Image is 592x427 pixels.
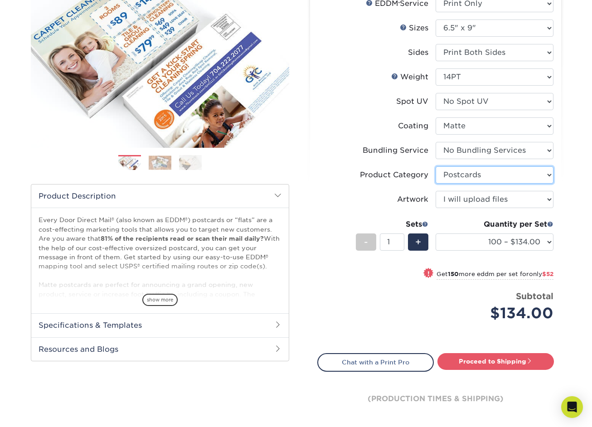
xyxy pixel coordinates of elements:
img: EDDM 02 [149,155,171,170]
a: Proceed to Shipping [437,353,554,369]
div: Sides [408,47,428,58]
span: ! [427,269,430,278]
span: show more [142,294,178,306]
div: Sets [356,219,428,230]
div: Bundling Service [363,145,428,156]
strong: Subtotal [516,291,553,301]
div: Coating [398,121,428,131]
img: EDDM 01 [118,156,141,171]
strong: 150 [448,271,459,277]
small: Get more eddm per set for [437,271,553,280]
span: only [529,271,553,277]
iframe: Google Customer Reviews [2,399,77,424]
a: Chat with a Print Pro [317,353,434,371]
h2: Specifications & Templates [31,313,289,337]
div: Product Category [360,170,428,180]
div: $134.00 [442,302,553,324]
div: Quantity per Set [436,219,553,230]
div: Open Intercom Messenger [561,396,583,418]
div: Sizes [400,23,428,34]
span: $52 [542,271,553,277]
img: EDDM 03 [179,155,202,170]
div: Weight [391,72,428,82]
div: (production times & shipping) [317,372,554,426]
h2: Product Description [31,184,289,208]
strong: 81% of the recipients read or scan their mail daily? [101,235,264,242]
sup: ® [398,1,400,5]
span: - [364,235,368,249]
span: + [415,235,421,249]
h2: Resources and Blogs [31,337,289,361]
p: Every Door Direct Mail® (also known as EDDM®) postcards or “flats” are a cost-effecting marketing... [39,215,281,400]
div: Spot UV [396,96,428,107]
div: Artwork [397,194,428,205]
